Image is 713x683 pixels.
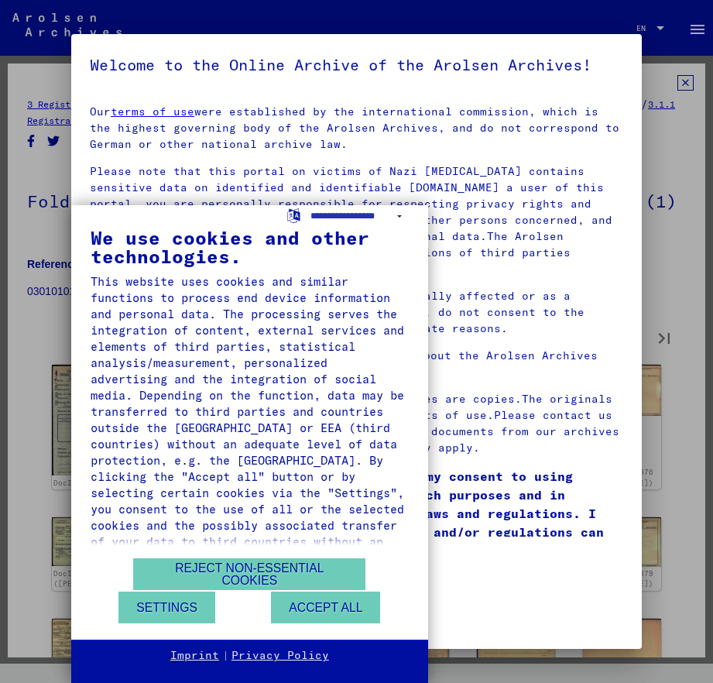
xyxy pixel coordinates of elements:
div: We use cookies and other technologies. [91,228,409,266]
a: Privacy Policy [231,648,329,664]
a: Imprint [170,648,219,664]
div: This website uses cookies and similar functions to process end device information and personal da... [91,273,409,566]
button: Reject non-essential cookies [133,558,365,590]
button: Settings [118,592,215,623]
button: Accept all [271,592,380,623]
